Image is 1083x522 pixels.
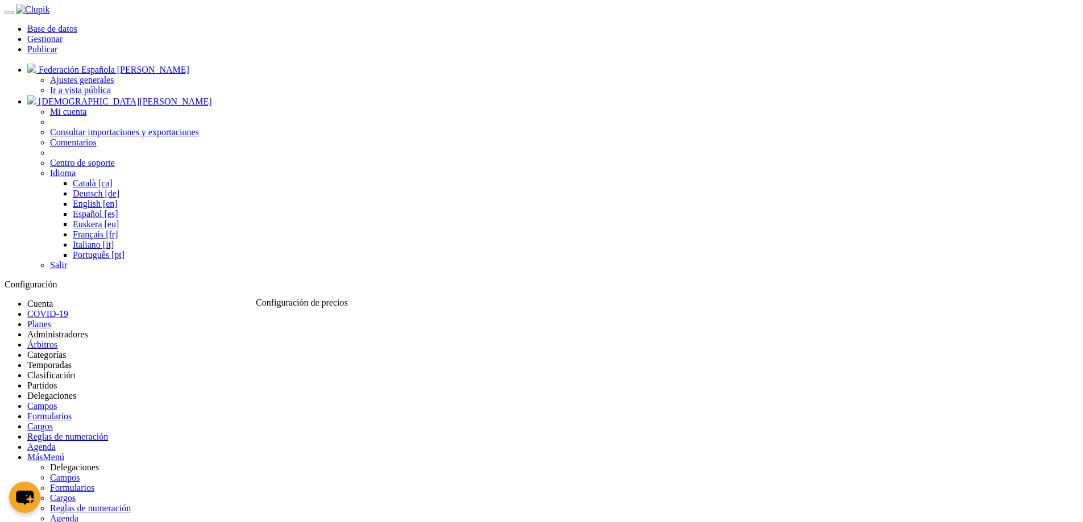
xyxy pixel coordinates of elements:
a: Federación Española [PERSON_NAME] [27,65,189,74]
a: Français [fr] [73,229,118,239]
a: Árbitros [27,340,57,349]
a: Mi cuenta [50,107,86,116]
a: Català [ca] [73,178,113,188]
a: Campos [27,401,57,411]
a: [DEMOGRAPHIC_DATA][PERSON_NAME] [27,97,212,106]
a: Ajustes generales [50,75,114,85]
a: Comentarios [50,137,97,147]
a: Categorías [27,350,66,360]
span: Más [27,452,43,462]
a: Italiano [it] [73,240,114,249]
a: Delegaciones [27,391,76,400]
img: Clupik [16,5,50,15]
a: Delegaciones [50,462,99,472]
a: Planes [27,319,51,329]
div: Configuración [5,279,1078,290]
img: c2l6ZT0zMHgzMCZmcz05JnRleHQ9Q0YmYmc9Y2RkYzM5.png [27,95,36,105]
a: Euskera [eu] [73,219,119,229]
a: Cargos [50,493,76,503]
a: MásMenú [27,452,64,462]
a: Ir a vista pública [50,85,111,95]
a: Clasificación [27,370,75,380]
a: English [en] [73,199,118,208]
a: Formularios [27,411,72,421]
a: Español [es] [73,209,118,219]
a: Centro de soporte [50,158,115,168]
a: Campos [50,473,80,482]
a: Publicar [27,44,57,54]
a: Deutsch [de] [73,189,119,198]
a: Partidos [27,381,57,390]
a: Consultar importaciones y exportaciones [50,127,199,137]
span: [DEMOGRAPHIC_DATA][PERSON_NAME] [39,97,212,106]
a: Cargos [27,421,53,431]
a: Gestionar [27,34,63,44]
div: Configuración de precios [256,298,348,308]
button: chat-button [9,482,40,513]
a: COVID-19 [27,309,68,319]
a: Salir [50,260,67,270]
a: Reglas de numeración [27,432,108,441]
a: Português [pt] [73,250,125,260]
span: Menú [43,452,64,462]
a: Agenda [27,442,56,452]
img: organizador.30x30.png [27,64,36,73]
a: Cuenta [27,299,53,308]
a: Idioma [50,168,76,178]
a: Formularios [50,483,94,492]
a: Reglas de numeración [50,503,131,513]
a: Temporadas [27,360,72,370]
a: Base de datos [27,24,77,34]
span: Federación Española [PERSON_NAME] [39,65,189,74]
a: Administradores [27,329,88,339]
